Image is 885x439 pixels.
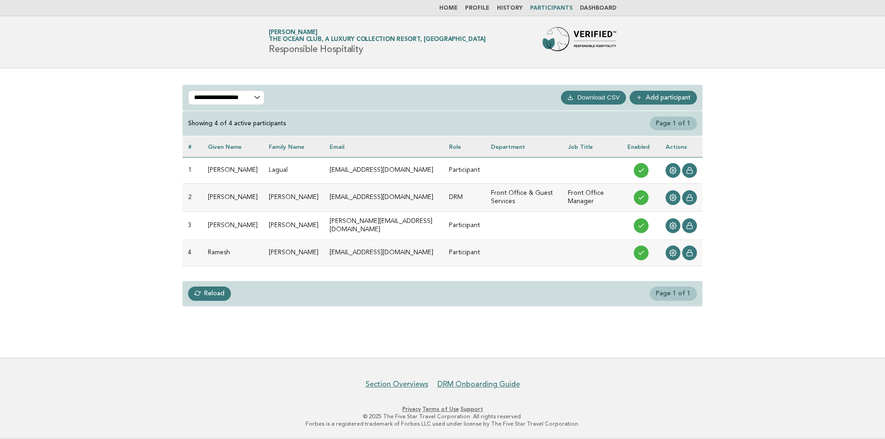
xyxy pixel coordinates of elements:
td: [PERSON_NAME] [263,211,324,240]
a: Dashboard [580,6,616,11]
a: Reload [188,287,231,300]
td: Front Office & Guest Services [485,183,562,211]
th: Department [485,136,562,157]
td: [PERSON_NAME] [263,240,324,266]
a: History [497,6,523,11]
td: Participant [443,211,485,240]
a: Home [439,6,458,11]
a: Participants [530,6,572,11]
th: Role [443,136,485,157]
td: [EMAIL_ADDRESS][DOMAIN_NAME] [324,240,443,266]
th: # [183,136,202,157]
div: Showing 4 of 4 active participants [188,119,286,128]
td: 4 [183,240,202,266]
p: · · [160,405,725,413]
a: Privacy [402,406,421,412]
button: Download CSV [561,91,626,105]
td: Front Office Manager [562,183,622,211]
td: [PERSON_NAME] [202,183,263,211]
td: 2 [183,183,202,211]
h1: Responsible Hospitality [269,30,486,54]
th: Job Title [562,136,622,157]
a: Section Overviews [366,380,428,389]
td: Ramesh [202,240,263,266]
span: The Ocean Club, a Luxury Collection Resort, [GEOGRAPHIC_DATA] [269,37,486,43]
a: Terms of Use [422,406,459,412]
th: Family name [263,136,324,157]
td: Lagual [263,157,324,183]
a: DRM Onboarding Guide [437,380,520,389]
th: Enabled [622,136,660,157]
td: [EMAIL_ADDRESS][DOMAIN_NAME] [324,157,443,183]
a: Profile [465,6,490,11]
td: Participant [443,240,485,266]
th: Email [324,136,443,157]
a: Support [460,406,483,412]
td: [EMAIL_ADDRESS][DOMAIN_NAME] [324,183,443,211]
td: [PERSON_NAME] [202,211,263,240]
p: © 2025 The Five Star Travel Corporation. All rights reserved. [160,413,725,420]
td: 1 [183,157,202,183]
td: [PERSON_NAME] [202,157,263,183]
th: Given name [202,136,263,157]
a: [PERSON_NAME]The Ocean Club, a Luxury Collection Resort, [GEOGRAPHIC_DATA] [269,29,486,42]
td: [PERSON_NAME] [263,183,324,211]
p: Forbes is a registered trademark of Forbes LLC used under license by The Five Star Travel Corpora... [160,420,725,427]
a: Add participant [630,91,697,105]
img: Forbes Travel Guide [543,27,616,57]
td: 3 [183,211,202,240]
td: DRM [443,183,485,211]
td: [PERSON_NAME][EMAIL_ADDRESS][DOMAIN_NAME] [324,211,443,240]
td: Participant [443,157,485,183]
